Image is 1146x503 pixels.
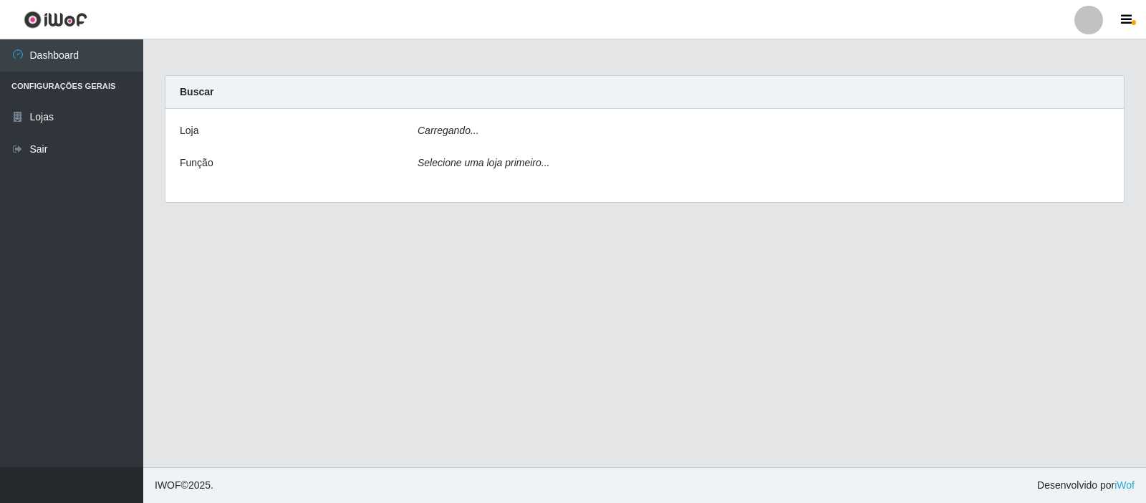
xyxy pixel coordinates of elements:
[1114,479,1135,491] a: iWof
[1037,478,1135,493] span: Desenvolvido por
[418,157,549,168] i: Selecione uma loja primeiro...
[180,123,198,138] label: Loja
[180,155,213,171] label: Função
[155,479,181,491] span: IWOF
[24,11,87,29] img: CoreUI Logo
[155,478,213,493] span: © 2025 .
[180,86,213,97] strong: Buscar
[418,125,479,136] i: Carregando...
